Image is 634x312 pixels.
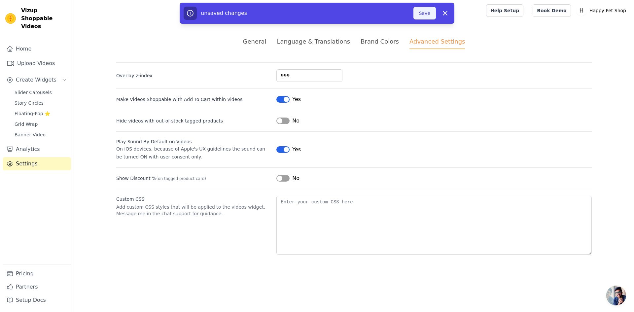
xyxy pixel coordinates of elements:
a: Banner Video [11,130,71,139]
span: unsaved changes [201,10,247,16]
button: No [276,174,299,182]
label: Hide videos with out-of-stock tagged products [116,118,271,124]
label: Show Discount % [116,175,271,182]
button: Yes [276,95,301,103]
a: Analytics [3,143,71,156]
a: Pricing [3,267,71,280]
span: Yes [292,146,301,154]
span: Story Circles [15,100,44,106]
a: Floating-Pop ⭐ [11,109,71,118]
div: Brand Colors [361,37,399,46]
div: General [243,37,266,46]
label: Make Videos Shoppable with Add To Cart within videos [116,96,242,103]
div: Play Sound By Default on Videos [116,138,271,145]
button: Create Widgets [3,73,71,87]
span: On iOS devices, because of Apple's UX guidelines the sound can be turned ON with user consent only. [116,146,265,159]
a: Partners [3,280,71,294]
button: Save [413,7,436,19]
label: Custom CSS [116,196,271,202]
a: Settings [3,157,71,170]
a: Home [3,42,71,55]
div: Open chat [606,286,626,305]
a: Grid Wrap [11,120,71,129]
span: Floating-Pop ⭐ [15,110,50,117]
div: Language & Translations [277,37,350,46]
button: No [276,117,299,125]
a: Upload Videos [3,57,71,70]
p: Add custom CSS styles that will be applied to the videos widget. Message me in the chat support f... [116,204,271,217]
span: Slider Carousels [15,89,52,96]
span: (on tagged product card) [156,176,206,181]
button: Yes [276,146,301,154]
span: No [292,174,299,182]
a: Setup Docs [3,294,71,307]
div: Advanced Settings [409,37,465,49]
label: Overlay z-index [116,72,271,79]
span: Create Widgets [16,76,56,84]
span: Yes [292,95,301,103]
a: Story Circles [11,98,71,108]
span: No [292,117,299,125]
span: Banner Video [15,131,46,138]
span: Grid Wrap [15,121,38,127]
a: Slider Carousels [11,88,71,97]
